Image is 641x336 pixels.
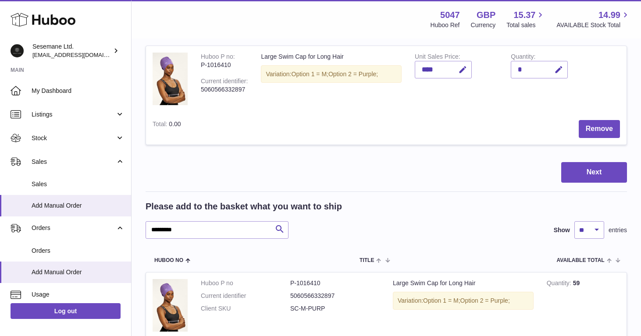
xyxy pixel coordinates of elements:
dd: P-1016410 [290,279,380,287]
td: Large Swim Cap for Long Hair [254,46,408,114]
div: Variation: [393,292,534,310]
span: Total sales [506,21,545,29]
label: Quantity [511,53,535,62]
strong: 5047 [440,9,460,21]
strong: Quantity [547,279,573,289]
h2: Please add to the basket what you want to ship [146,201,342,212]
span: Option 1 = M; [423,297,460,304]
div: Huboo P no [201,53,235,62]
span: Option 2 = Purple; [460,297,510,304]
span: Add Manual Order [32,268,125,276]
div: 5060566332897 [201,85,248,94]
label: Unit Sales Price [415,53,460,62]
span: Stock [32,134,115,142]
span: Orders [32,247,125,255]
span: Usage [32,290,125,299]
dd: 5060566332897 [290,292,380,300]
label: Total [153,120,169,130]
span: Title [360,258,374,263]
dt: Huboo P no [201,279,290,287]
img: Large Swim Cap for Long Hair [153,279,188,332]
span: Listings [32,110,115,119]
a: 14.99 AVAILABLE Stock Total [556,9,630,29]
strong: GBP [477,9,495,21]
span: Option 1 = M; [292,71,328,78]
span: Huboo no [154,258,183,263]
span: Add Manual Order [32,202,125,210]
button: Next [561,162,627,183]
label: Show [554,226,570,234]
button: Remove [579,120,620,138]
dd: SC-M-PURP [290,304,380,313]
span: Sales [32,180,125,188]
div: Huboo Ref [431,21,460,29]
div: Sesemane Ltd. [32,42,111,59]
dt: Current identifier [201,292,290,300]
span: 15.37 [513,9,535,21]
div: Variation: [261,65,402,83]
span: My Dashboard [32,87,125,95]
dt: Client SKU [201,304,290,313]
span: 14.99 [598,9,620,21]
img: Large Swim Cap for Long Hair [153,53,188,105]
div: P-1016410 [201,61,248,69]
span: AVAILABLE Total [557,258,605,263]
span: AVAILABLE Stock Total [556,21,630,29]
span: entries [609,226,627,234]
a: Log out [11,303,121,319]
a: 15.37 Total sales [506,9,545,29]
span: [EMAIL_ADDRESS][DOMAIN_NAME] [32,51,129,58]
span: Sales [32,158,115,166]
span: Option 2 = Purple; [328,71,378,78]
span: Orders [32,224,115,232]
div: Current identifier [201,78,248,87]
img: info@soulcap.com [11,44,24,57]
div: Currency [471,21,496,29]
span: 0.00 [169,120,181,127]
